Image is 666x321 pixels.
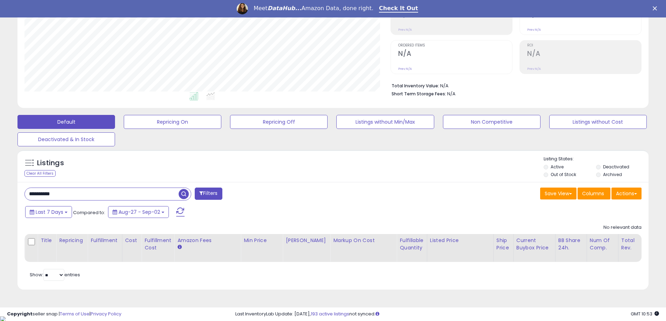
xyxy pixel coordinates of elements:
button: Columns [578,188,610,199]
div: [PERSON_NAME] [286,237,327,244]
a: 193 active listings [311,311,349,317]
span: 2025-09-10 10:53 GMT [631,311,659,317]
img: Profile image for Georgie [237,3,248,14]
button: Listings without Cost [549,115,647,129]
li: N/A [392,81,636,89]
span: Ordered Items [398,44,512,48]
button: Repricing On [124,115,221,129]
strong: Copyright [7,311,33,317]
b: Total Inventory Value: [392,83,439,89]
div: Min Price [244,237,280,244]
div: No relevant data [603,224,642,231]
div: Fulfillment Cost [144,237,171,251]
th: The percentage added to the cost of goods (COGS) that forms the calculator for Min & Max prices. [330,234,397,262]
small: Prev: N/A [527,28,541,32]
p: Listing States: [544,156,649,162]
label: Archived [603,172,622,177]
h5: Listings [37,158,64,168]
small: Prev: N/A [398,67,412,71]
div: Listed Price [430,237,490,244]
span: Columns [582,190,604,197]
h2: N/A [398,50,512,59]
div: Repricing [59,237,85,244]
div: Fulfillment [91,237,119,244]
div: Markup on Cost [333,237,394,244]
label: Out of Stock [551,172,576,177]
a: Privacy Policy [91,311,121,317]
a: Check It Out [379,5,418,13]
div: Close [653,6,660,10]
button: Repricing Off [230,115,328,129]
small: Amazon Fees. [177,244,181,250]
span: ROI [527,44,641,48]
span: Aug-27 - Sep-02 [119,209,160,216]
div: BB Share 24h. [558,237,584,251]
div: Clear All Filters [24,170,56,177]
span: Last 7 Days [36,209,63,216]
button: Deactivated & In Stock [17,132,115,146]
small: Prev: N/A [527,67,541,71]
label: Active [551,164,564,170]
span: N/A [447,90,456,97]
div: Last InventoryLab Update: [DATE], not synced. [235,311,659,318]
button: Non Competitive [443,115,540,129]
button: Listings without Min/Max [336,115,434,129]
div: Current Buybox Price [516,237,552,251]
small: Prev: N/A [398,28,412,32]
span: Compared to: [73,209,105,216]
div: Num of Comp. [590,237,615,251]
label: Deactivated [603,164,629,170]
i: DataHub... [267,5,301,12]
button: Aug-27 - Sep-02 [108,206,169,218]
div: Title [41,237,53,244]
b: Short Term Storage Fees: [392,91,446,97]
span: Show: entries [30,271,80,278]
button: Default [17,115,115,129]
div: Fulfillable Quantity [400,237,424,251]
a: Terms of Use [60,311,89,317]
div: Total Rev. [621,237,647,251]
button: Actions [611,188,642,199]
button: Last 7 Days [25,206,72,218]
div: Ship Price [496,237,510,251]
div: Cost [125,237,139,244]
button: Filters [195,188,222,200]
div: Amazon Fees [177,237,238,244]
button: Save View [540,188,577,199]
div: Meet Amazon Data, done right. [253,5,373,12]
h2: N/A [527,50,641,59]
div: seller snap | | [7,311,121,318]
